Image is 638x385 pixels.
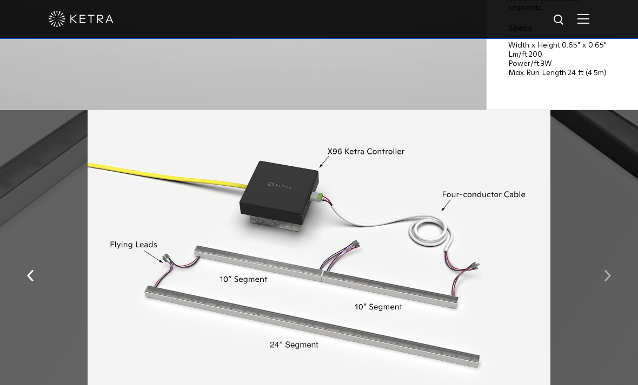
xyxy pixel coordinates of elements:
img: arrow-left-black.svg [27,270,34,282]
span: 200 [529,51,542,58]
p: Power/ft: [508,59,616,69]
img: search icon [553,13,566,27]
p: Width x Height: [508,41,616,50]
img: ketra-logo-2019-white [49,11,114,27]
p: Lm/ft: [508,50,616,59]
p: Max Run Length: [508,69,616,78]
span: 24 ft (4.5m) [568,69,607,77]
span: 3W [541,60,552,67]
img: Hamburger%20Nav.svg [577,13,589,24]
span: 0.65" x 0.65" [562,42,607,49]
img: arrow-right-black.svg [604,270,611,282]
